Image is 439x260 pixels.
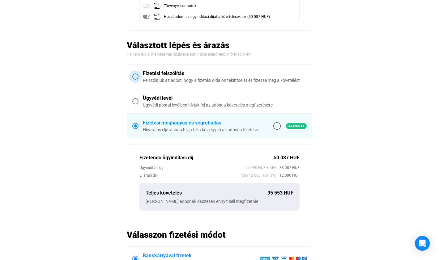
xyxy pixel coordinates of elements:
div: Törvényes kamatok [164,2,196,10]
div: 50 087 HUF [274,154,300,161]
div: Fizetési meghagyás és végrehajtás [143,119,259,127]
div: 95 553 HUF [267,189,293,197]
h2: Választott lépés és árazás [127,40,312,51]
h2: Válasszon fizetési módot [127,229,312,240]
img: toggle-on-disabled [143,13,150,20]
div: Fizetési felszólítás [143,70,307,77]
img: info-grey-outline [273,122,281,130]
img: add-claim [153,2,161,10]
div: [PERSON_NAME] adósnak összesen ennyit kell megfizetnie [146,198,293,204]
div: Open Intercom Messenger [415,236,430,251]
span: Ajánlott [286,123,307,129]
span: 38 087 HUF [276,165,300,171]
span: 29 990 HUF + ÁFA [245,165,276,171]
a: info-grey-outlineAjánlott [273,122,307,130]
img: add-claim [153,13,161,20]
div: Ügyindítási díj [139,165,245,171]
span: Ha nem tudja, melyikre van szüksége, kattintson ide [127,52,213,57]
a: bővebb információkért [213,52,251,57]
div: Fizetendő ügyindítási díj [139,154,274,161]
div: Ügyvédi postai levélben hívjuk fel az adóst a követelés megfizetésére [143,102,307,108]
span: 12 000 HUF [276,172,300,178]
span: (Min 12 000 HUF, 3%) [241,172,276,178]
div: Eljárási díj [139,172,241,178]
div: Teljes követelés [146,189,267,197]
div: Ügyvédi levél [143,94,307,102]
div: Hozzáadom az ügyindítási díjat a követelésekhez (50 087 HUF) [164,13,270,21]
div: Hivatalos eljárásban hívja fel a közjegyző az adóst a fizetésre [143,127,259,133]
div: Felszólítjuk az adóst, hogy a fizetési oldalon tekintse át és fizesse meg a követelést [143,77,307,83]
img: toggle-off [143,2,150,10]
div: Bankkártyával fizetek [143,252,260,259]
